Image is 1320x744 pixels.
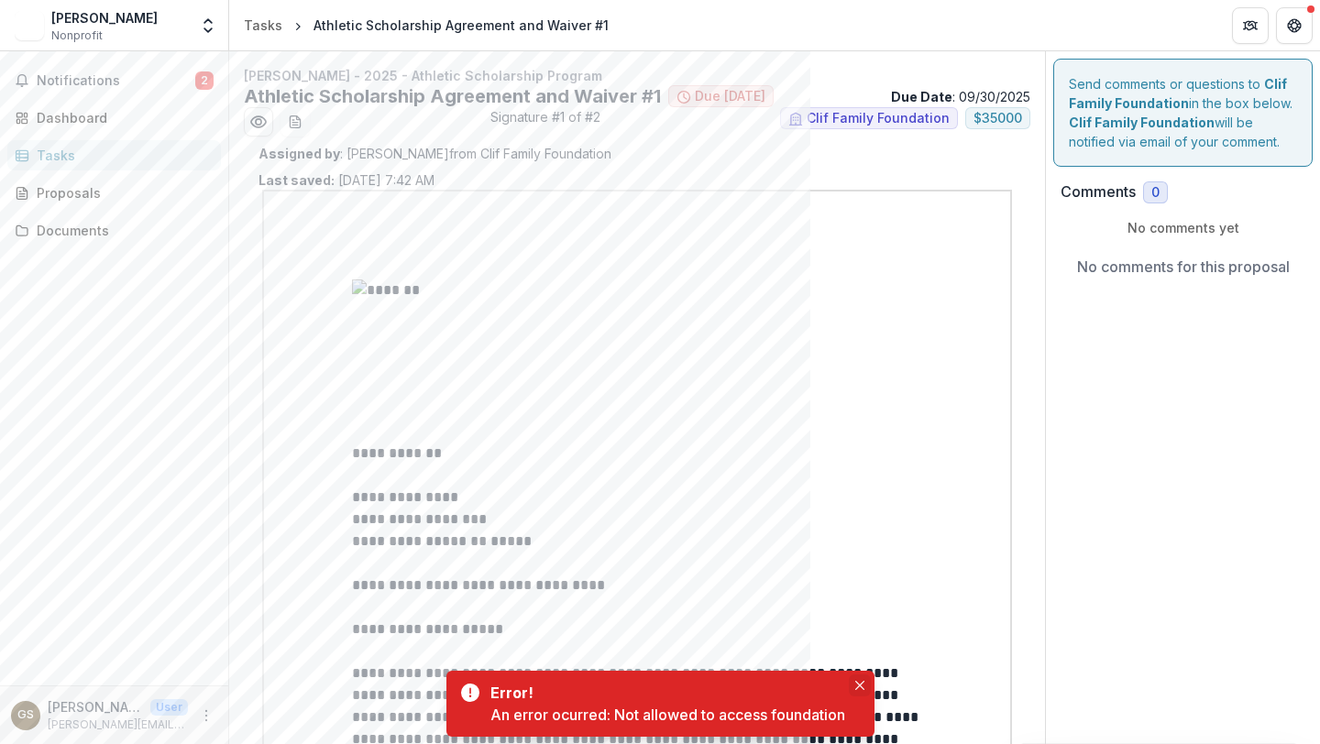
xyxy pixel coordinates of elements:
[150,699,188,716] p: User
[1053,59,1313,167] div: Send comments or questions to in the box below. will be notified via email of your comment.
[849,674,871,696] button: Close
[490,107,600,137] span: Signature #1 of #2
[891,87,1030,106] p: : 09/30/2025
[244,66,1030,85] p: [PERSON_NAME] - 2025 - Athletic Scholarship Program
[244,107,273,137] button: Preview ef0114e6-b23c-469e-9a2c-dc7278b9b406.pdf
[1232,7,1269,44] button: Partners
[313,16,609,35] div: Athletic Scholarship Agreement and Waiver #1
[7,66,221,95] button: Notifications2
[236,12,616,38] nav: breadcrumb
[695,89,765,104] span: Due [DATE]
[490,704,845,726] div: An error ocurred: Not allowed to access foundation
[37,221,206,240] div: Documents
[7,103,221,133] a: Dashboard
[891,89,952,104] strong: Due Date
[244,85,661,107] h2: Athletic Scholarship Agreement and Waiver #1
[1077,256,1290,278] p: No comments for this proposal
[280,107,310,137] button: download-word-button
[7,215,221,246] a: Documents
[195,71,214,90] span: 2
[51,8,158,27] div: [PERSON_NAME]
[48,697,143,717] p: [PERSON_NAME]
[1151,185,1160,201] span: 0
[258,146,340,161] strong: Assigned by
[807,111,950,126] span: Clif Family Foundation
[236,12,290,38] a: Tasks
[37,146,206,165] div: Tasks
[490,682,838,704] div: Error!
[48,717,188,733] p: [PERSON_NAME][EMAIL_ADDRESS][PERSON_NAME][DOMAIN_NAME]
[195,705,217,727] button: More
[7,140,221,170] a: Tasks
[7,178,221,208] a: Proposals
[37,108,206,127] div: Dashboard
[258,144,1016,163] p: : [PERSON_NAME] from Clif Family Foundation
[244,16,282,35] div: Tasks
[258,170,434,190] p: [DATE] 7:42 AM
[37,183,206,202] div: Proposals
[51,27,103,44] span: Nonprofit
[1276,7,1313,44] button: Get Help
[258,172,335,188] strong: Last saved:
[1061,183,1136,201] h2: Comments
[973,111,1022,126] span: $ 35000
[17,709,34,721] div: George Steffey
[195,7,221,44] button: Open entity switcher
[37,73,195,89] span: Notifications
[1061,218,1305,237] p: No comments yet
[1069,115,1215,130] strong: Clif Family Foundation
[15,11,44,40] img: George Steffey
